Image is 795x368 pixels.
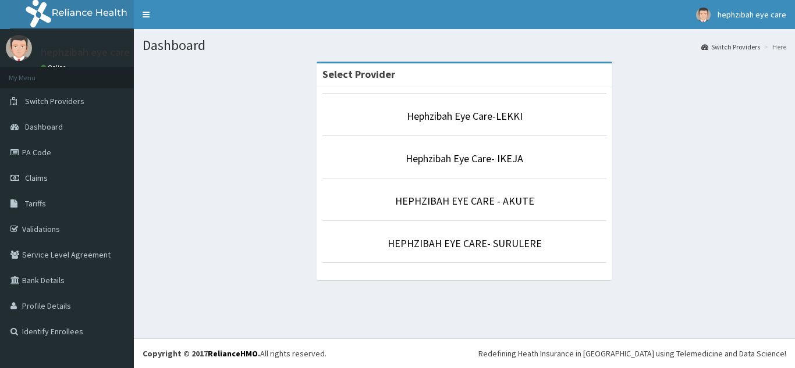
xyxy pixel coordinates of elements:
span: Tariffs [25,198,46,209]
span: Switch Providers [25,96,84,106]
span: Claims [25,173,48,183]
span: hephzibah eye care [718,9,786,20]
a: HEPHZIBAH EYE CARE - AKUTE [395,194,534,208]
a: Switch Providers [701,42,760,52]
h1: Dashboard [143,38,786,53]
footer: All rights reserved. [134,338,795,368]
strong: Select Provider [322,67,395,81]
img: User Image [6,35,32,61]
a: Hephzibah Eye Care- IKEJA [406,152,523,165]
a: Online [41,63,69,72]
span: Dashboard [25,122,63,132]
li: Here [761,42,786,52]
strong: Copyright © 2017 . [143,348,260,359]
a: Hephzibah Eye Care-LEKKI [407,109,523,123]
p: hephzibah eye care [41,47,130,58]
a: RelianceHMO [208,348,258,359]
img: User Image [696,8,711,22]
div: Redefining Heath Insurance in [GEOGRAPHIC_DATA] using Telemedicine and Data Science! [478,348,786,359]
a: HEPHZIBAH EYE CARE- SURULERE [388,237,542,250]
